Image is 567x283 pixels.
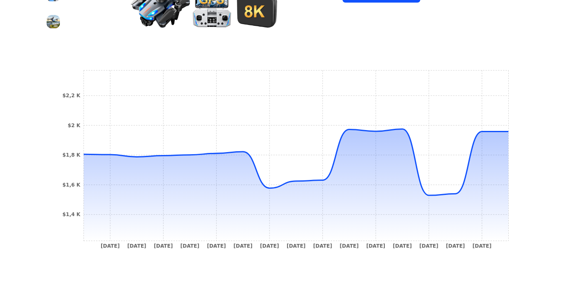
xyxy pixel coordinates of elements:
tspan: $1,4 K [62,212,81,217]
tspan: [DATE] [393,243,412,249]
tspan: [DATE] [472,243,491,249]
tspan: [DATE] [127,243,146,249]
tspan: [DATE] [180,243,199,249]
tspan: [DATE] [419,243,438,249]
tspan: $2,2 K [62,93,81,98]
tspan: [DATE] [154,243,173,249]
tspan: [DATE] [233,243,253,249]
tspan: [DATE] [260,243,279,249]
tspan: [DATE] [339,243,359,249]
tspan: [DATE] [287,243,306,249]
img: Drone Aéreo Sin Escobillas Con 3 Baterías y 3 cámaras 8k HD A Control Remoto Gps Wifi 5ghz gps Ki... [47,15,60,28]
tspan: [DATE] [207,243,226,249]
tspan: $2 K [68,123,81,128]
tspan: $1,8 K [62,152,81,158]
tspan: [DATE] [366,243,385,249]
tspan: [DATE] [313,243,332,249]
tspan: [DATE] [446,243,465,249]
tspan: [DATE] [101,243,120,249]
tspan: $1,6 K [62,182,81,188]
